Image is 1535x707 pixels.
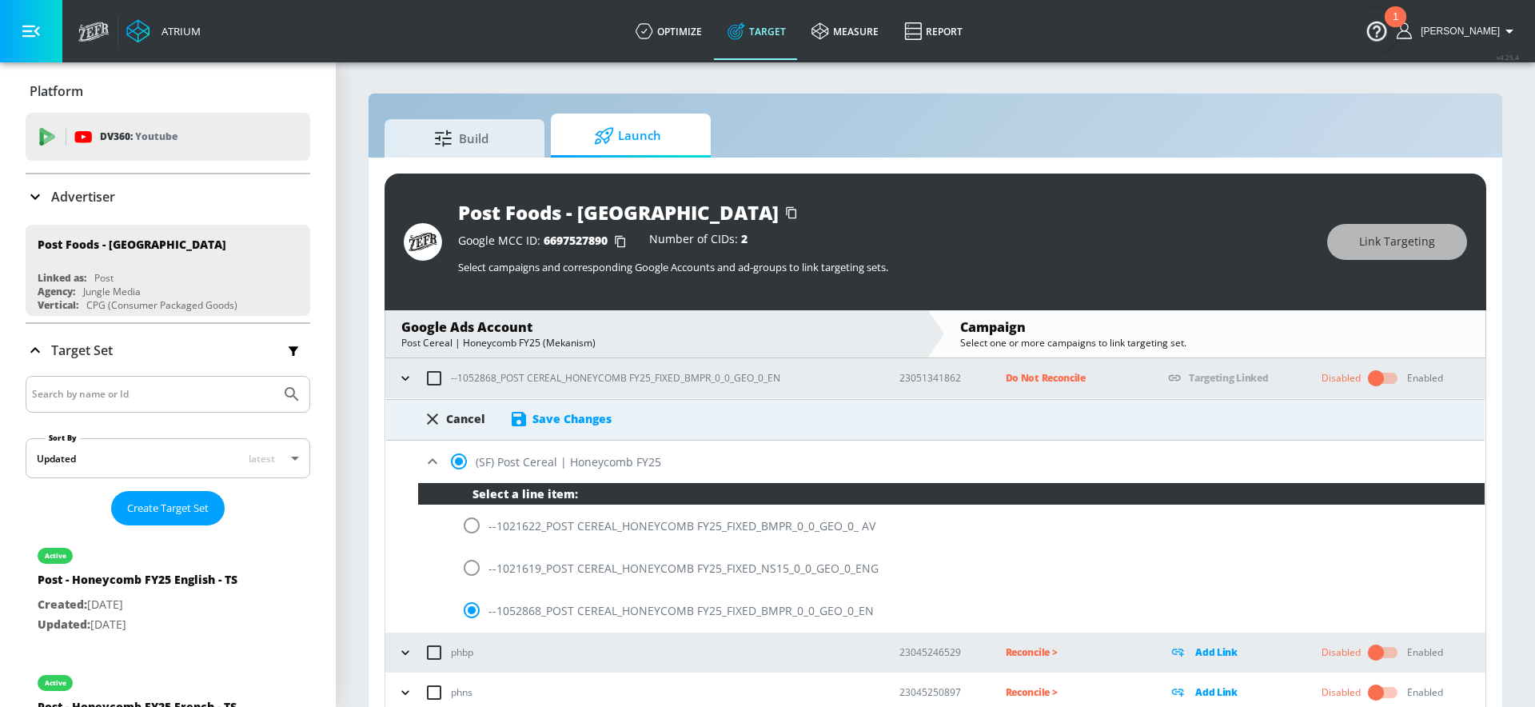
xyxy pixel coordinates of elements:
p: Target Set [51,342,113,359]
p: 23051341862 [899,369,980,386]
div: --1021619_POST CEREAL_HONEYCOMB FY25_FIXED_NS15_0_0_GEO_0_ENG [418,547,1485,589]
a: Targeting Linked [1189,371,1268,385]
div: Save Changes [509,409,612,429]
div: --1021622_POST CEREAL_HONEYCOMB FY25_FIXED_BMPR_0_0_GEO_0_ AV [418,505,1485,547]
p: 23045246529 [899,644,980,661]
div: Disabled [1322,685,1361,700]
p: phbp [451,644,473,661]
div: Add Link [1168,683,1296,701]
p: [DATE] [38,615,237,635]
input: Search by name or Id [32,384,274,405]
p: Add Link [1195,683,1238,701]
div: Disabled [1322,371,1361,385]
p: Youtube [135,128,177,145]
p: DV360: [100,128,177,146]
span: 6697527890 [544,233,608,248]
div: CPG (Consumer Packaged Goods) [86,298,237,312]
div: Select a line item: [418,483,1485,505]
div: active [45,552,66,560]
div: Select one or more campaigns to link targeting set. [960,336,1469,350]
div: Linked as: [38,271,86,285]
p: Do Not Reconcile [1006,369,1142,387]
div: Cancel [446,411,485,426]
div: Vertical: [38,298,78,312]
div: activePost - Honeycomb FY25 English - TSCreated:[DATE]Updated:[DATE] [26,532,310,646]
div: Platform [26,69,310,114]
div: Agency: [38,285,75,298]
button: Create Target Set [111,491,225,525]
button: [PERSON_NAME] [1397,22,1519,41]
p: Reconcile > [1006,643,1142,661]
div: Google MCC ID: [458,234,633,250]
div: Google Ads Account [401,318,911,336]
span: Created: [38,597,87,612]
div: Save Changes [532,411,612,426]
div: Atrium [155,24,201,38]
div: Campaign [960,318,1469,336]
div: active [45,679,66,687]
p: 23045250897 [899,684,980,701]
span: 2 [741,231,748,246]
div: (SF) Post Cereal | Honeycomb FY25 [386,441,1485,483]
div: Advertiser [26,174,310,219]
div: 1 [1393,17,1398,38]
p: Select campaigns and corresponding Google Accounts and ad-groups to link targeting sets. [458,260,1311,274]
a: Target [715,2,799,60]
div: Add Link [1168,643,1296,661]
div: Enabled [1407,645,1443,660]
div: --1052868_POST CEREAL_HONEYCOMB FY25_FIXED_BMPR_0_0_GEO_0_EN [418,589,1485,632]
p: [DATE] [38,595,237,615]
a: Atrium [126,19,201,43]
div: Google Ads AccountPost Cereal | Honeycomb FY25 (Mekanism) [385,310,927,357]
p: Add Link [1195,643,1238,661]
div: Post [94,271,114,285]
p: Platform [30,82,83,100]
div: Target Set [26,324,310,377]
span: Build [401,119,522,158]
p: --1052868_POST CEREAL_HONEYCOMB FY25_FIXED_BMPR_0_0_GEO_0_EN [451,369,780,386]
div: Disabled [1322,645,1361,660]
span: Updated: [38,617,90,632]
p: phns [451,684,472,701]
span: Create Target Set [127,499,209,517]
p: Reconcile > [1006,683,1142,701]
span: latest [249,452,275,465]
button: Open Resource Center, 1 new notification [1354,8,1399,53]
div: DV360: Youtube [26,113,310,161]
p: Advertiser [51,188,115,206]
div: Post Foods - [GEOGRAPHIC_DATA]Linked as:PostAgency:Jungle MediaVertical:CPG (Consumer Packaged Go... [26,225,310,316]
label: Sort By [46,433,80,443]
div: Enabled [1407,371,1443,385]
div: Post Foods - [GEOGRAPHIC_DATA] [458,199,779,226]
div: Cancel [423,409,485,429]
a: Report [891,2,975,60]
div: Enabled [1407,685,1443,700]
span: login as: anthony.rios@zefr.com [1414,26,1500,37]
div: Post - Honeycomb FY25 English - TS [38,572,237,595]
div: Post Foods - [GEOGRAPHIC_DATA] [38,237,226,252]
span: Launch [567,117,688,155]
span: v 4.25.4 [1497,53,1519,62]
div: Jungle Media [83,285,141,298]
div: Number of CIDs: [649,234,748,250]
a: measure [799,2,891,60]
div: Updated [37,452,76,465]
a: optimize [623,2,715,60]
div: Post Cereal | Honeycomb FY25 (Mekanism) [401,336,911,350]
